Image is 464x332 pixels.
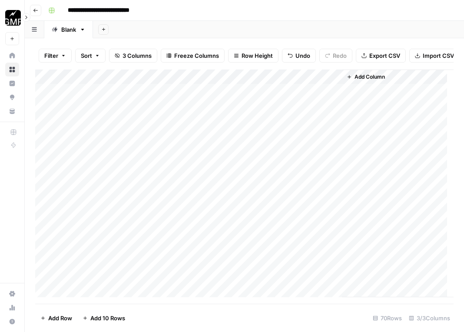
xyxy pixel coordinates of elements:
[123,51,152,60] span: 3 Columns
[242,51,273,60] span: Row Height
[5,287,19,301] a: Settings
[228,49,278,63] button: Row Height
[355,73,385,81] span: Add Column
[90,314,125,322] span: Add 10 Rows
[405,311,454,325] div: 3/3 Columns
[77,311,130,325] button: Add 10 Rows
[5,104,19,118] a: Your Data
[5,7,19,29] button: Workspace: Growth Marketing Pro
[75,49,106,63] button: Sort
[61,25,76,34] div: Blank
[5,49,19,63] a: Home
[44,21,93,38] a: Blank
[48,314,72,322] span: Add Row
[39,49,72,63] button: Filter
[44,51,58,60] span: Filter
[5,90,19,104] a: Opportunities
[369,311,405,325] div: 70 Rows
[333,51,347,60] span: Redo
[161,49,225,63] button: Freeze Columns
[369,51,400,60] span: Export CSV
[5,301,19,315] a: Usage
[5,315,19,329] button: Help + Support
[409,49,460,63] button: Import CSV
[423,51,454,60] span: Import CSV
[35,311,77,325] button: Add Row
[5,10,21,26] img: Growth Marketing Pro Logo
[174,51,219,60] span: Freeze Columns
[319,49,352,63] button: Redo
[109,49,157,63] button: 3 Columns
[343,71,388,83] button: Add Column
[5,63,19,76] a: Browse
[295,51,310,60] span: Undo
[356,49,406,63] button: Export CSV
[5,76,19,90] a: Insights
[81,51,92,60] span: Sort
[282,49,316,63] button: Undo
